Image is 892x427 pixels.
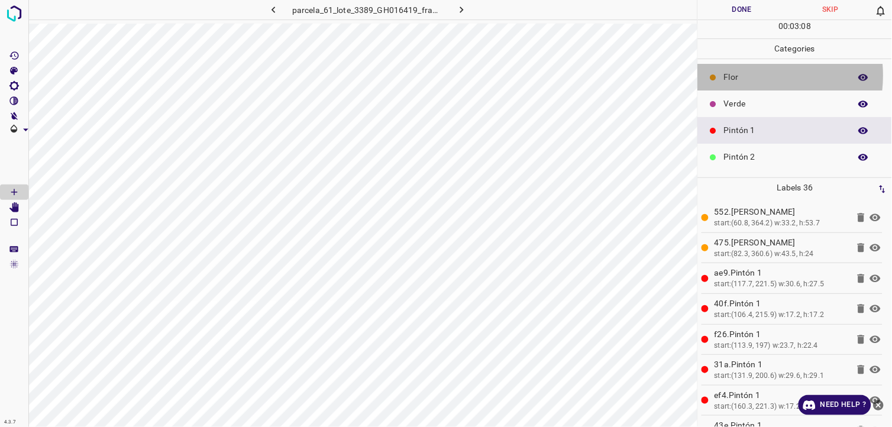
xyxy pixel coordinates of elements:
p: Pintón 1 [724,124,845,137]
div: : : [778,20,811,38]
p: 08 [801,20,811,33]
div: Flor [698,64,892,90]
p: 31a.Pintón 1 [715,358,848,371]
div: start:(113.9, 197) w:23.7, h:22.4 [715,341,848,351]
div: start:(117.7, 221.5) w:30.6, h:27.5 [715,279,848,290]
p: 03 [790,20,800,33]
p: ae9.Pintón 1 [715,267,848,279]
p: ef4.Pintón 1 [715,389,848,402]
p: Verde [724,98,845,110]
p: Flor [724,71,845,83]
div: start:(106.4, 215.9) w:17.2, h:17.2 [715,310,848,321]
div: Pintón 2 [698,144,892,170]
div: Verde [698,90,892,117]
p: f26.Pintón 1 [715,328,848,341]
button: close-help [871,395,886,415]
p: 552.[PERSON_NAME] [715,206,848,218]
p: Labels 36 [702,178,888,198]
p: 40f.Pintón 1 [715,297,848,310]
p: 00 [778,20,788,33]
div: start:(82.3, 360.6) w:43.5, h:24 [715,249,848,260]
div: start:(160.3, 221.3) w:17.2, h:14.1 [715,402,848,412]
div: 4.3.7 [1,418,19,427]
a: Need Help ? [799,395,871,415]
div: Pintón 1 [698,117,892,144]
div: Pintón 3 [698,170,892,197]
img: logo [4,3,25,24]
div: start:(60.8, 364.2) w:33.2, h:53.7 [715,218,848,229]
p: 475.[PERSON_NAME] [715,237,848,249]
h6: parcela_61_lote_3389_GH016419_frame_00136_131564.jpg [292,3,443,20]
p: Categories [698,39,892,59]
div: start:(131.9, 200.6) w:29.6, h:29.1 [715,371,848,381]
p: Pintón 2 [724,151,845,163]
